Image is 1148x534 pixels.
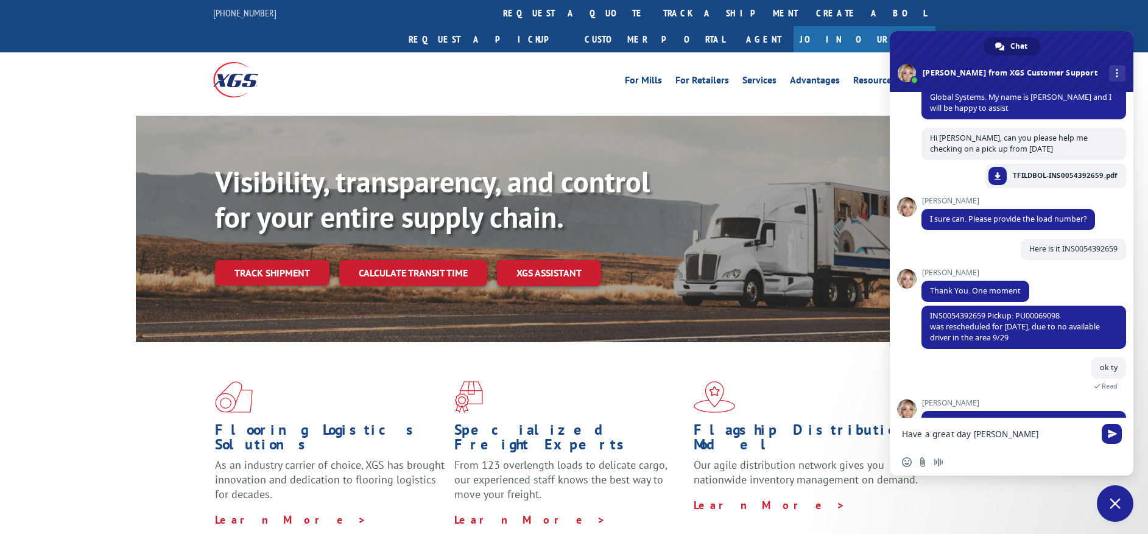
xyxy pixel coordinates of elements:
a: XGS ASSISTANT [497,260,601,286]
a: Join Our Team [794,26,935,52]
span: ok ty [1100,362,1118,373]
span: Send [1102,424,1122,444]
span: I sure can. Please provide the load number? [930,214,1086,224]
span: It was a pleasure to assist you. Thank you for reaching out to XGS. Please take a moment to tell ... [930,416,1114,470]
a: Advantages [790,76,840,89]
span: Send a file [918,457,928,467]
textarea: Compose your message... [902,429,1094,440]
span: Hi [PERSON_NAME], can you please help me checking on a pick up from [DATE] [930,133,1088,154]
a: Track shipment [215,260,329,286]
span: Read [1102,382,1118,390]
a: Learn More > [694,498,845,512]
span: Chat [1010,37,1027,55]
a: Calculate transit time [339,260,487,286]
span: Thank You. One moment [930,286,1021,296]
img: xgs-icon-flagship-distribution-model-red [694,381,736,413]
a: [PHONE_NUMBER] [213,7,276,19]
a: Services [742,76,776,89]
div: Chat [984,37,1040,55]
span: Good Morning! Thank You for contacting Xpress Global Systems. My name is [PERSON_NAME] and I will... [930,81,1111,113]
div: More channels [1109,65,1125,82]
img: xgs-icon-focused-on-flooring-red [454,381,483,413]
span: [PERSON_NAME] [921,399,1126,407]
h1: Flagship Distribution Model [694,423,924,458]
a: Resources [853,76,896,89]
a: For Mills [625,76,662,89]
a: Learn More > [215,513,367,527]
a: Learn More > [454,513,606,527]
a: For Retailers [675,76,729,89]
a: Request a pickup [400,26,576,52]
a: Customer Portal [576,26,734,52]
span: Here is it INS0054392659 [1029,244,1118,254]
div: Close chat [1097,485,1133,522]
p: From 123 overlength loads to delicate cargo, our experienced staff knows the best way to move you... [454,458,685,512]
h1: Flooring Logistics Solutions [215,423,445,458]
b: Visibility, transparency, and control for your entire supply chain. [215,163,650,236]
span: As an industry carrier of choice, XGS has brought innovation and dedication to flooring logistics... [215,458,445,501]
h1: Specialized Freight Experts [454,423,685,458]
a: Agent [734,26,794,52]
span: Insert an emoji [902,457,912,467]
span: [PERSON_NAME] [921,269,1029,277]
span: INS0054392659 Pickup: PU00069098 was rescheduled for [DATE], due to no available driver in the ar... [930,311,1100,343]
span: Our agile distribution network gives you nationwide inventory management on demand. [694,458,918,487]
span: TFILDBOL-INS0054392659.pdf [1013,170,1117,181]
img: xgs-icon-total-supply-chain-intelligence-red [215,381,253,413]
span: Audio message [934,457,943,467]
span: [PERSON_NAME] [921,197,1095,205]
